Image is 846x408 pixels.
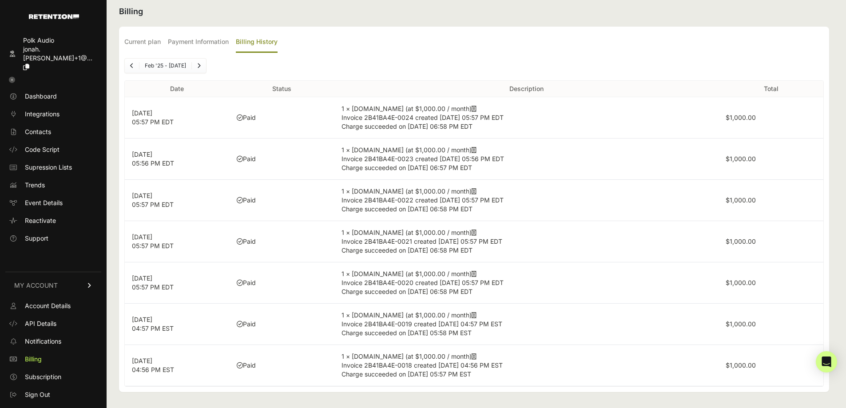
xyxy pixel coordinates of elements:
[132,191,222,209] p: [DATE] 05:57 PM EDT
[132,274,222,292] p: [DATE] 05:57 PM EDT
[125,59,139,73] a: Previous
[726,320,756,328] label: $1,000.00
[726,238,756,245] label: $1,000.00
[334,304,719,345] td: 1 × [DOMAIN_NAME] (at $1,000.00 / month)
[230,180,334,221] td: Paid
[342,329,472,337] span: Charge succeeded on [DATE] 05:58 PM EST
[25,198,63,207] span: Event Details
[726,279,756,286] label: $1,000.00
[5,107,101,121] a: Integrations
[5,196,101,210] a: Event Details
[5,388,101,402] a: Sign Out
[25,301,71,310] span: Account Details
[5,178,101,192] a: Trends
[230,97,334,139] td: Paid
[342,123,473,130] span: Charge succeeded on [DATE] 06:58 PM EDT
[334,262,719,304] td: 1 × [DOMAIN_NAME] (at $1,000.00 / month)
[23,36,98,45] div: Polk Audio
[5,299,101,313] a: Account Details
[132,357,222,374] p: [DATE] 04:56 PM EST
[25,145,60,154] span: Code Script
[132,315,222,333] p: [DATE] 04:57 PM EST
[236,32,278,53] label: Billing History
[726,155,756,162] label: $1,000.00
[342,320,502,328] span: Invoice 2B41BA4E-0019 created [DATE] 04:57 PM EST
[334,180,719,221] td: 1 × [DOMAIN_NAME] (at $1,000.00 / month)
[5,214,101,228] a: Reactivate
[5,125,101,139] a: Contacts
[342,205,473,213] span: Charge succeeded on [DATE] 06:58 PM EDT
[334,345,719,386] td: 1 × [DOMAIN_NAME] (at $1,000.00 / month)
[5,317,101,331] a: API Details
[25,319,56,328] span: API Details
[119,5,829,18] h2: Billing
[342,164,472,171] span: Charge succeeded on [DATE] 06:57 PM EDT
[132,233,222,250] p: [DATE] 05:57 PM EDT
[25,390,50,399] span: Sign Out
[726,361,756,369] label: $1,000.00
[230,139,334,180] td: Paid
[168,32,229,53] label: Payment Information
[5,334,101,349] a: Notifications
[29,14,79,19] img: Retention.com
[334,81,719,97] th: Description
[230,221,334,262] td: Paid
[25,355,42,364] span: Billing
[125,81,230,97] th: Date
[23,45,92,62] span: jonah.[PERSON_NAME]+1@...
[342,370,471,378] span: Charge succeeded on [DATE] 05:57 PM EST
[25,110,60,119] span: Integrations
[342,196,504,204] span: Invoice 2B41BA4E-0022 created [DATE] 05:57 PM EDT
[342,279,504,286] span: Invoice 2B41BA4E-0020 created [DATE] 05:57 PM EDT
[5,272,101,299] a: MY ACCOUNT
[124,32,161,53] label: Current plan
[726,114,756,121] label: $1,000.00
[5,33,101,74] a: Polk Audio jonah.[PERSON_NAME]+1@...
[719,81,823,97] th: Total
[342,238,502,245] span: Invoice 2B41BA4E-0021 created [DATE] 05:57 PM EDT
[230,345,334,386] td: Paid
[726,196,756,204] label: $1,000.00
[14,281,58,290] span: MY ACCOUNT
[342,361,503,369] span: Invoice 2B41BA4E-0018 created [DATE] 04:56 PM EST
[25,372,61,381] span: Subscription
[230,304,334,345] td: Paid
[25,127,51,136] span: Contacts
[816,351,837,372] div: Open Intercom Messenger
[342,155,504,162] span: Invoice 2B41BA4E-0023 created [DATE] 05:56 PM EDT
[230,262,334,304] td: Paid
[132,109,222,127] p: [DATE] 05:57 PM EDT
[5,231,101,246] a: Support
[342,114,504,121] span: Invoice 2B41BA4E-0024 created [DATE] 05:57 PM EDT
[5,352,101,366] a: Billing
[192,59,206,73] a: Next
[132,150,222,168] p: [DATE] 05:56 PM EDT
[25,234,48,243] span: Support
[25,216,56,225] span: Reactivate
[5,143,101,157] a: Code Script
[25,92,57,101] span: Dashboard
[25,337,61,346] span: Notifications
[342,288,473,295] span: Charge succeeded on [DATE] 06:58 PM EDT
[334,221,719,262] td: 1 × [DOMAIN_NAME] (at $1,000.00 / month)
[342,246,473,254] span: Charge succeeded on [DATE] 06:58 PM EDT
[334,139,719,180] td: 1 × [DOMAIN_NAME] (at $1,000.00 / month)
[334,97,719,139] td: 1 × [DOMAIN_NAME] (at $1,000.00 / month)
[25,163,72,172] span: Supression Lists
[5,160,101,174] a: Supression Lists
[139,62,191,69] li: Feb '25 - [DATE]
[25,181,45,190] span: Trends
[5,370,101,384] a: Subscription
[5,89,101,103] a: Dashboard
[230,81,334,97] th: Status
